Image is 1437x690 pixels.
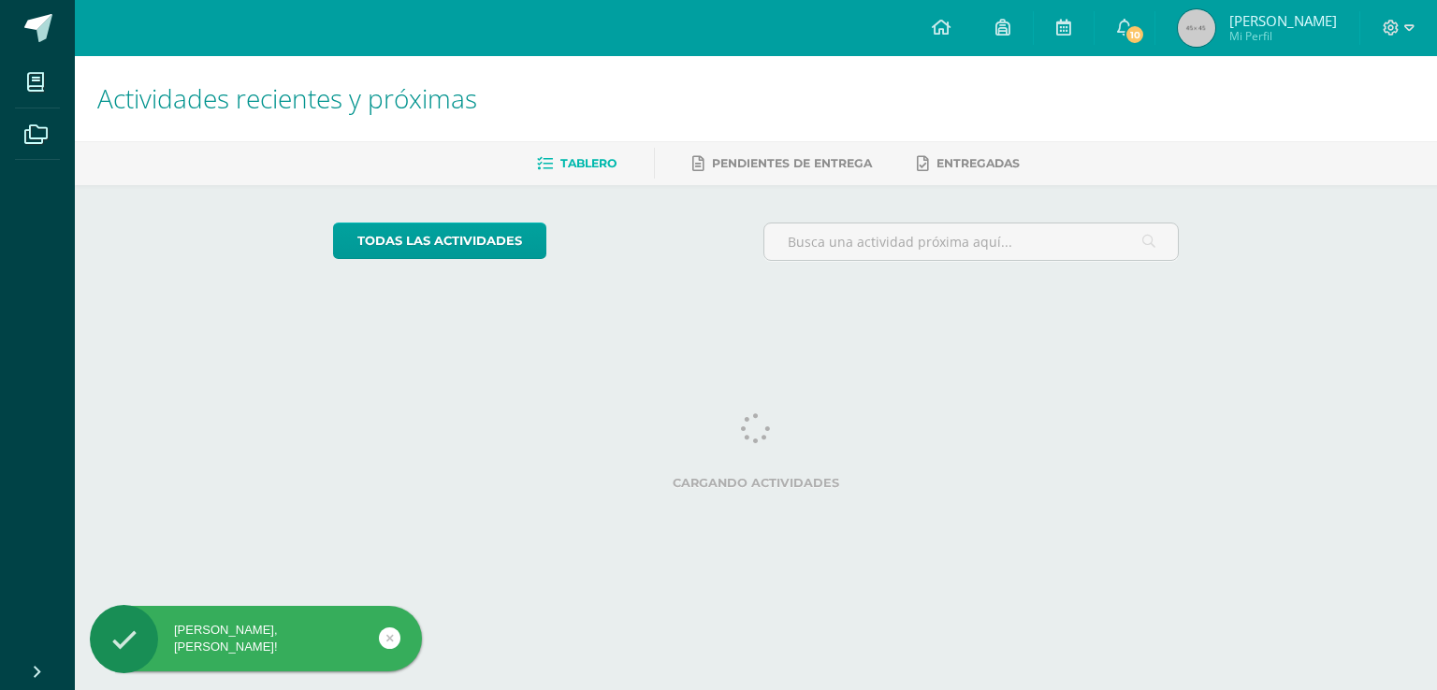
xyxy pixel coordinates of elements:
label: Cargando actividades [333,476,1180,490]
div: [PERSON_NAME], [PERSON_NAME]! [90,622,422,655]
span: Pendientes de entrega [712,156,872,170]
a: Entregadas [917,149,1020,179]
input: Busca una actividad próxima aquí... [764,223,1179,260]
a: Tablero [537,149,617,179]
span: 10 [1125,24,1145,45]
span: [PERSON_NAME] [1229,11,1337,30]
span: Mi Perfil [1229,28,1337,44]
a: todas las Actividades [333,223,546,259]
span: Actividades recientes y próximas [97,80,477,116]
span: Tablero [560,156,617,170]
span: Entregadas [936,156,1020,170]
a: Pendientes de entrega [692,149,872,179]
img: 45x45 [1178,9,1215,47]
